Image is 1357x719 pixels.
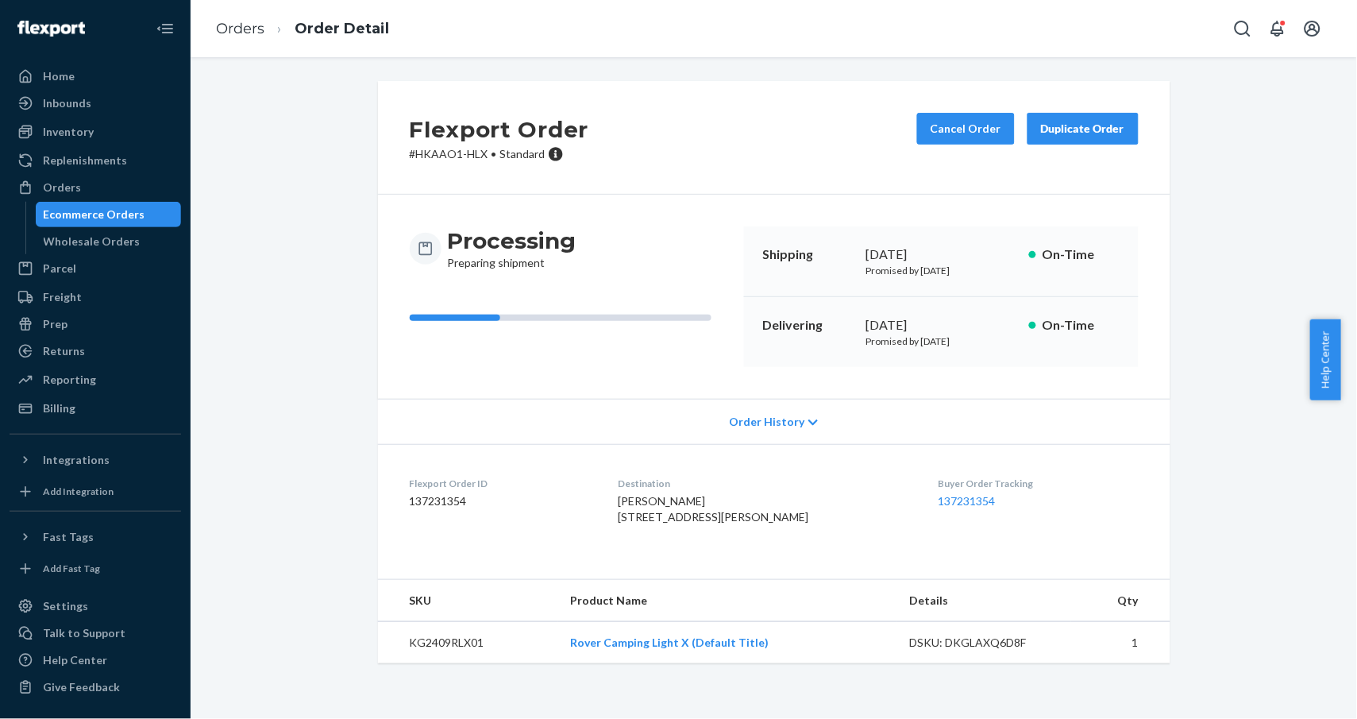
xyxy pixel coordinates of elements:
[939,494,996,508] a: 137231354
[1027,113,1139,145] button: Duplicate Order
[866,264,1016,277] p: Promised by [DATE]
[43,95,91,111] div: Inbounds
[866,334,1016,348] p: Promised by [DATE]
[43,180,81,195] div: Orders
[43,529,94,545] div: Fast Tags
[43,679,120,695] div: Give Feedback
[10,284,181,310] a: Freight
[10,175,181,200] a: Orders
[43,652,107,668] div: Help Center
[10,556,181,582] a: Add Fast Tag
[203,6,402,52] ol: breadcrumbs
[866,316,1016,334] div: [DATE]
[36,202,182,227] a: Ecommerce Orders
[378,622,558,664] td: KG2409RLX01
[43,452,110,468] div: Integrations
[10,256,181,281] a: Parcel
[618,477,913,490] dt: Destination
[43,372,96,388] div: Reporting
[10,91,181,116] a: Inbounds
[763,245,854,264] p: Shipping
[10,338,181,364] a: Returns
[1310,319,1341,400] button: Help Center
[500,147,545,160] span: Standard
[43,625,125,641] div: Talk to Support
[410,146,589,162] p: # HKAAO1-HLX
[897,580,1072,622] th: Details
[17,21,85,37] img: Flexport logo
[910,635,1059,651] div: DSKU: DKGLAXQ6D8F
[10,396,181,421] a: Billing
[917,113,1015,145] button: Cancel Order
[10,148,181,173] a: Replenishments
[410,477,593,490] dt: Flexport Order ID
[43,68,75,84] div: Home
[729,414,804,430] span: Order History
[10,119,181,145] a: Inventory
[10,311,181,337] a: Prep
[149,13,181,44] button: Close Navigation
[618,494,808,524] span: [PERSON_NAME] [STREET_ADDRESS][PERSON_NAME]
[939,477,1139,490] dt: Buyer Order Tracking
[558,580,897,622] th: Product Name
[44,207,145,222] div: Ecommerce Orders
[43,598,88,614] div: Settings
[571,636,769,649] a: Rover Camping Light X (Default Title)
[410,113,589,146] h2: Flexport Order
[43,400,75,416] div: Billing
[410,493,593,509] dd: 137231354
[10,524,181,550] button: Fast Tags
[1262,13,1293,44] button: Open notifications
[866,245,1016,264] div: [DATE]
[448,226,576,255] h3: Processing
[10,479,181,504] a: Add Integration
[36,229,182,254] a: Wholesale Orders
[763,316,854,334] p: Delivering
[43,562,100,575] div: Add Fast Tag
[216,20,264,37] a: Orders
[10,367,181,392] a: Reporting
[10,64,181,89] a: Home
[1043,316,1120,334] p: On-Time
[43,153,127,168] div: Replenishments
[43,316,67,332] div: Prep
[295,20,389,37] a: Order Detail
[43,343,85,359] div: Returns
[10,447,181,473] button: Integrations
[1041,121,1125,137] div: Duplicate Order
[43,261,76,276] div: Parcel
[43,485,114,498] div: Add Integration
[43,289,82,305] div: Freight
[10,675,181,700] button: Give Feedback
[378,580,558,622] th: SKU
[10,647,181,673] a: Help Center
[1297,13,1328,44] button: Open account menu
[1227,13,1259,44] button: Open Search Box
[1043,245,1120,264] p: On-Time
[448,226,576,271] div: Preparing shipment
[1071,580,1170,622] th: Qty
[10,620,181,646] a: Talk to Support
[10,593,181,619] a: Settings
[1071,622,1170,664] td: 1
[43,124,94,140] div: Inventory
[44,234,141,249] div: Wholesale Orders
[492,147,497,160] span: •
